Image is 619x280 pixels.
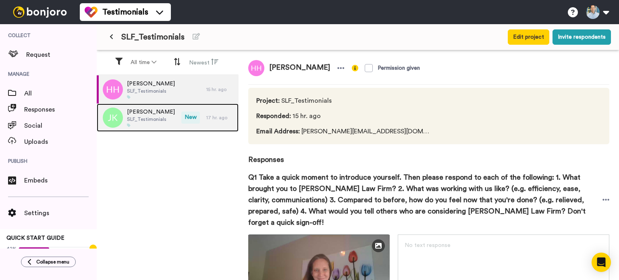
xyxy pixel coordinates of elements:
span: SLF_Testimonials [127,116,175,122]
img: hh.png [248,60,264,76]
span: Responses [248,144,609,165]
span: [PERSON_NAME][EMAIL_ADDRESS][DOMAIN_NAME] [256,127,430,136]
div: Permission given [378,64,420,72]
span: [PERSON_NAME] [127,80,175,88]
img: tm-color.svg [85,6,98,19]
a: [PERSON_NAME]SLF_TestimonialsNew17 hr. ago [97,104,239,132]
button: All time [126,55,161,70]
span: Testimonials [102,6,148,18]
span: Collapse menu [36,259,69,265]
span: QUICK START GUIDE [6,235,64,241]
span: All [24,89,97,98]
span: Uploads [24,137,97,147]
span: Settings [24,208,97,218]
span: SLF_Testimonials [256,96,430,106]
span: SLF_Testimonials [121,31,185,43]
div: Open Intercom Messenger [592,253,611,272]
button: Invite respondents [553,29,611,45]
button: Edit project [508,29,549,45]
span: No text response [405,243,451,248]
img: hh.png [103,79,123,100]
button: Collapse menu [21,257,76,267]
button: Newest [184,55,223,70]
span: Email Address : [256,128,300,135]
span: Embeds [24,176,97,185]
span: Responded : [256,113,291,119]
span: SLF_Testimonials [127,88,175,94]
img: bj-logo-header-white.svg [10,6,70,18]
span: 15 hr. ago [256,111,430,121]
span: New [181,112,200,124]
span: 42% [6,245,17,252]
a: [PERSON_NAME]SLF_Testimonials15 hr. ago [97,75,239,104]
span: [PERSON_NAME] [127,108,175,116]
span: Project : [256,97,280,104]
span: Social [24,121,97,131]
span: Request [26,50,97,60]
img: jk.png [103,108,123,128]
span: Q1 Take a quick moment to introduce yourself. Then please respond to each of the following: 1. Wh... [248,172,602,228]
img: info-yellow.svg [352,65,358,71]
div: 15 hr. ago [206,86,235,93]
span: [PERSON_NAME] [264,60,335,76]
span: Responses [24,105,97,114]
div: Tooltip anchor [89,245,97,252]
div: 17 hr. ago [206,114,235,121]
